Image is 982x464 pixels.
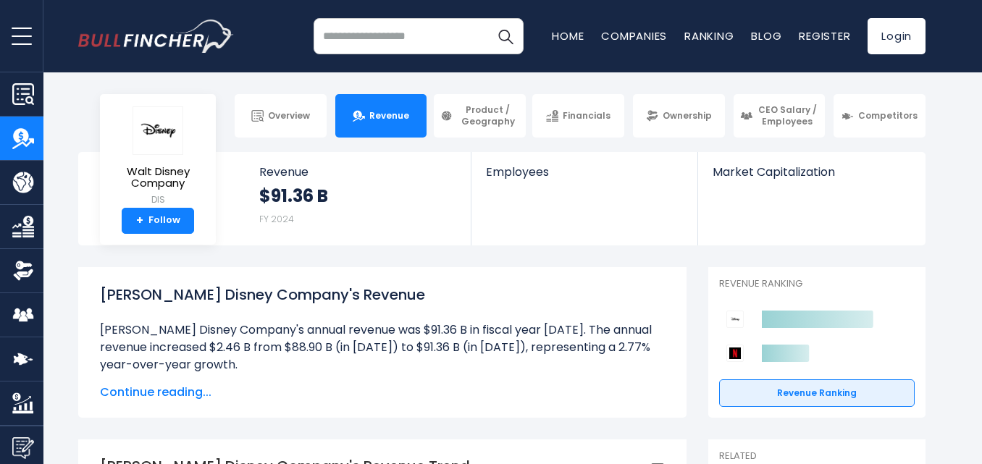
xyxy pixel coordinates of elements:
[335,94,427,138] a: Revenue
[552,28,584,43] a: Home
[757,104,819,127] span: CEO Salary / Employees
[834,94,926,138] a: Competitors
[563,110,610,122] span: Financials
[734,94,826,138] a: CEO Salary / Employees
[112,193,204,206] small: DIS
[858,110,918,122] span: Competitors
[268,110,310,122] span: Overview
[751,28,781,43] a: Blog
[100,321,665,374] li: [PERSON_NAME] Disney Company's annual revenue was $91.36 B in fiscal year [DATE]. The annual reve...
[259,165,457,179] span: Revenue
[698,152,924,203] a: Market Capitalization
[78,20,234,53] img: bullfincher logo
[471,152,697,203] a: Employees
[684,28,734,43] a: Ranking
[112,166,204,190] span: Walt Disney Company
[245,152,471,245] a: Revenue $91.36 B FY 2024
[122,208,194,234] a: +Follow
[726,345,744,362] img: Netflix competitors logo
[719,278,915,290] p: Revenue Ranking
[136,214,143,227] strong: +
[259,185,328,207] strong: $91.36 B
[434,94,526,138] a: Product / Geography
[719,450,915,463] p: Related
[663,110,712,122] span: Ownership
[868,18,926,54] a: Login
[633,94,725,138] a: Ownership
[369,110,409,122] span: Revenue
[12,260,34,282] img: Ownership
[78,20,234,53] a: Go to homepage
[487,18,524,54] button: Search
[486,165,682,179] span: Employees
[259,213,294,225] small: FY 2024
[100,384,665,401] span: Continue reading...
[235,94,327,138] a: Overview
[457,104,519,127] span: Product / Geography
[713,165,910,179] span: Market Capitalization
[726,311,744,328] img: Walt Disney Company competitors logo
[719,379,915,407] a: Revenue Ranking
[111,106,205,208] a: Walt Disney Company DIS
[601,28,667,43] a: Companies
[799,28,850,43] a: Register
[100,284,665,305] h1: [PERSON_NAME] Disney Company's Revenue
[532,94,624,138] a: Financials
